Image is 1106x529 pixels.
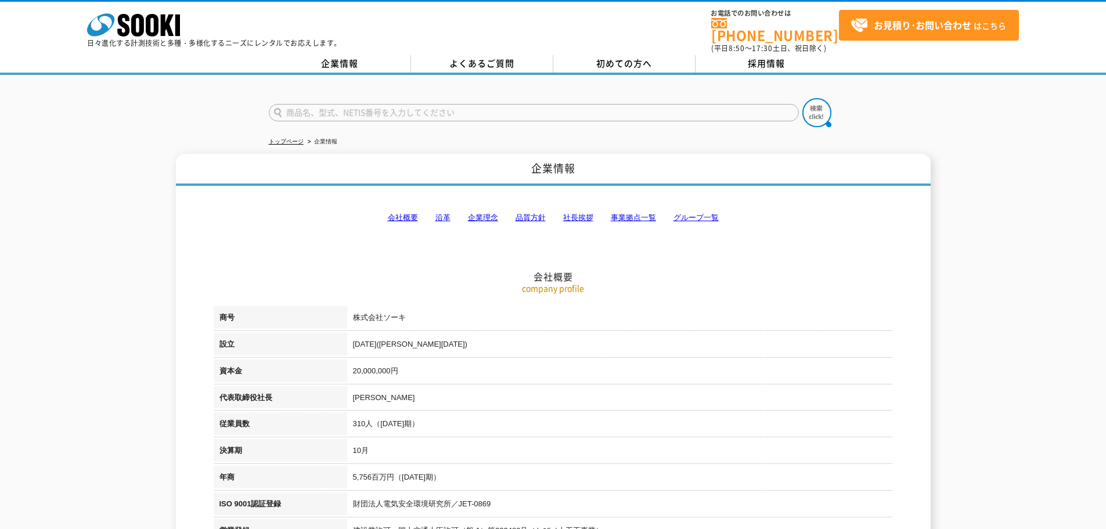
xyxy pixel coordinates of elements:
a: 事業拠点一覧 [611,213,656,222]
span: 17:30 [752,43,773,53]
a: 初めての方へ [553,55,696,73]
td: 財団法人電気安全環境研究所／JET-0869 [347,492,893,519]
span: 8:50 [729,43,745,53]
a: 採用情報 [696,55,838,73]
a: 社長挨拶 [563,213,593,222]
td: 株式会社ソーキ [347,306,893,333]
th: 代表取締役社長 [214,386,347,413]
a: 沿革 [435,213,451,222]
span: 初めての方へ [596,57,652,70]
a: 会社概要 [388,213,418,222]
a: グループ一覧 [673,213,719,222]
span: はこちら [851,17,1006,34]
a: 企業理念 [468,213,498,222]
td: 10月 [347,439,893,466]
a: [PHONE_NUMBER] [711,18,839,42]
th: 決算期 [214,439,347,466]
td: [PERSON_NAME] [347,386,893,413]
a: よくあるご質問 [411,55,553,73]
th: 商号 [214,306,347,333]
p: 日々進化する計測技術と多種・多様化するニーズにレンタルでお応えします。 [87,39,341,46]
span: お電話でのお問い合わせは [711,10,839,17]
th: 設立 [214,333,347,359]
h2: 会社概要 [214,154,893,283]
span: (平日 ～ 土日、祝日除く) [711,43,826,53]
a: お見積り･お問い合わせはこちら [839,10,1019,41]
img: btn_search.png [802,98,831,127]
strong: お見積り･お問い合わせ [874,18,971,32]
td: 5,756百万円（[DATE]期） [347,466,893,492]
p: company profile [214,282,893,294]
li: 企業情報 [305,136,337,148]
td: [DATE]([PERSON_NAME][DATE]) [347,333,893,359]
td: 310人（[DATE]期） [347,412,893,439]
input: 商品名、型式、NETIS番号を入力してください [269,104,799,121]
h1: 企業情報 [176,154,931,186]
a: トップページ [269,138,304,145]
th: ISO 9001認証登録 [214,492,347,519]
th: 資本金 [214,359,347,386]
th: 従業員数 [214,412,347,439]
th: 年商 [214,466,347,492]
td: 20,000,000円 [347,359,893,386]
a: 品質方針 [516,213,546,222]
a: 企業情報 [269,55,411,73]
